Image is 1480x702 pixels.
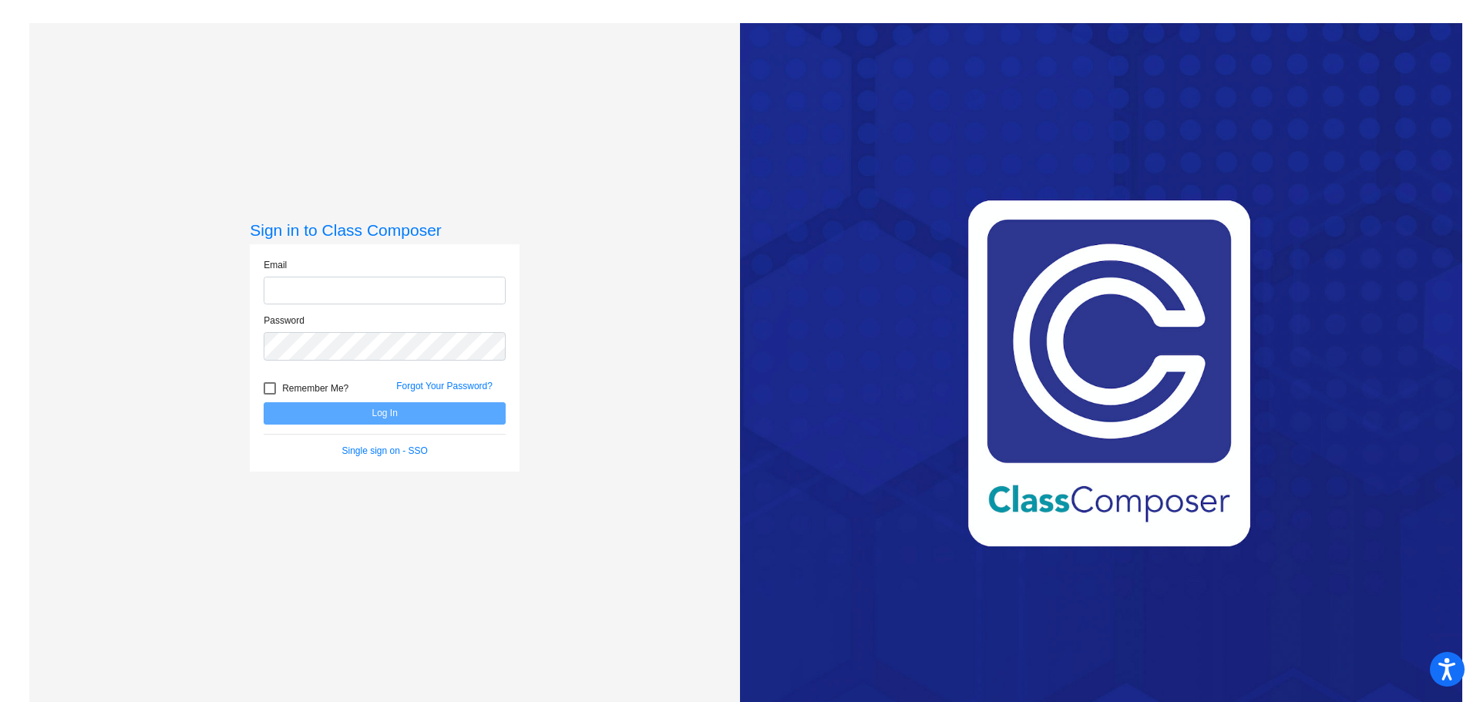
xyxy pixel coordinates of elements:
h3: Sign in to Class Composer [250,220,520,240]
button: Log In [264,402,506,425]
label: Email [264,258,287,272]
a: Forgot Your Password? [396,381,493,391]
a: Single sign on - SSO [342,445,428,456]
label: Password [264,314,304,327]
span: Remember Me? [282,379,348,398]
